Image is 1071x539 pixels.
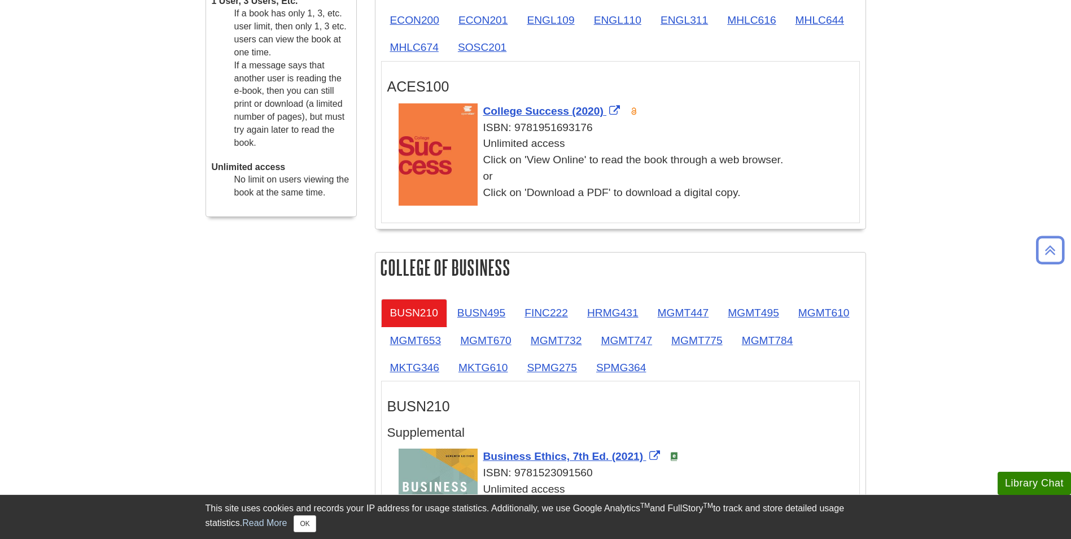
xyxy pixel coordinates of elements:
a: Link opens in new window [483,105,623,117]
a: ECON201 [449,6,517,34]
a: MGMT670 [451,327,521,354]
a: MGMT495 [719,299,788,327]
a: MGMT732 [522,327,591,354]
a: MKTG346 [381,354,448,381]
a: Read More [242,518,287,528]
a: SPMG275 [518,354,586,381]
a: MGMT747 [592,327,661,354]
button: Library Chat [998,472,1071,495]
a: ENGL109 [518,6,583,34]
dd: No limit on users viewing the book at the same time. [234,173,351,199]
div: This site uses cookies and records your IP address for usage statistics. Additionally, we use Goo... [206,502,866,532]
img: e-Book [670,452,679,461]
a: MGMT775 [662,327,732,354]
dt: Unlimited access [212,161,351,174]
a: MHLC674 [381,33,448,61]
a: ENGL311 [652,6,717,34]
a: MGMT610 [789,299,859,327]
h3: BUSN210 [387,398,854,415]
a: FINC222 [515,299,577,327]
a: MGMT447 [649,299,718,327]
button: Close [294,515,316,532]
a: MGMT784 [733,327,802,354]
h3: ACES100 [387,79,854,95]
img: Open Access [630,107,639,116]
a: SOSC201 [449,33,515,61]
a: Link opens in new window [483,450,663,462]
div: Unlimited access Click on 'View Online' to read the book through a web browser. or Click on 'Down... [399,136,854,201]
dd: If a book has only 1, 3, etc. user limit, then only 1, 3 etc. users can view the book at one time... [234,7,351,149]
a: BUSN495 [448,299,514,327]
img: Cover Art [399,103,478,206]
h4: Supplemental [387,426,854,440]
a: ENGL110 [585,6,650,34]
a: Back to Top [1032,242,1068,258]
div: Unlimited access [399,481,854,530]
a: BUSN210 [381,299,447,327]
span: Business Ethics, 7th Ed. (2021) [483,450,644,462]
a: MHLC616 [718,6,785,34]
a: HRMG431 [578,299,648,327]
h2: College of Business [375,253,865,282]
a: MHLC644 [786,6,853,34]
sup: TM [640,502,650,510]
sup: TM [703,502,713,510]
a: SPMG364 [587,354,655,381]
a: MKTG610 [449,354,517,381]
a: MGMT653 [381,327,451,354]
span: College Success (2020) [483,105,604,117]
div: ISBN: 9781951693176 [399,120,854,136]
div: ISBN: 9781523091560 [399,465,854,481]
a: ECON200 [381,6,448,34]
